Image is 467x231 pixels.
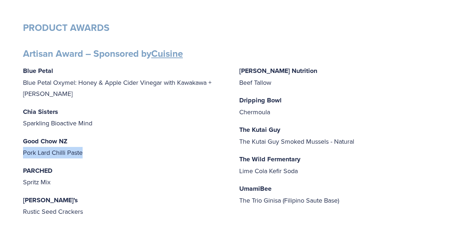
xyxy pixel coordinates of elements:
strong: PRODUCT AWARDS [23,21,110,34]
p: The Kutai Guy Smoked Mussels - Natural [239,124,444,147]
p: Chermoula [239,94,444,117]
strong: Dripping Bowl [239,96,282,105]
strong: Artisan Award – Sponsored by [23,47,183,60]
strong: The Wild Fermentary [239,154,300,164]
p: Lime Cola Kefir Soda [239,153,444,176]
a: Cuisine [151,47,183,60]
strong: Blue Petal [23,66,53,75]
strong: Good Chow NZ [23,137,68,146]
p: Blue Petal Oxymel: Honey & Apple Cider Vinegar with Kawakawa + [PERSON_NAME] [23,65,228,100]
p: Beef Tallow [239,65,444,88]
p: Spritz Mix [23,165,228,188]
strong: UmamiBee [239,184,272,193]
strong: Chia Sisters [23,107,58,116]
strong: PARCHED [23,166,52,175]
p: Sparkling Bioactive Mind [23,106,228,129]
p: The Trio Ginisa (Filipino Saute Base) [239,183,444,206]
strong: [PERSON_NAME] Nutrition [239,66,317,75]
strong: The Kutai Guy [239,125,280,134]
p: Pork Lard Chilli Paste [23,135,228,158]
strong: [PERSON_NAME]'s [23,195,78,205]
p: Rustic Seed Crackers [23,194,228,217]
